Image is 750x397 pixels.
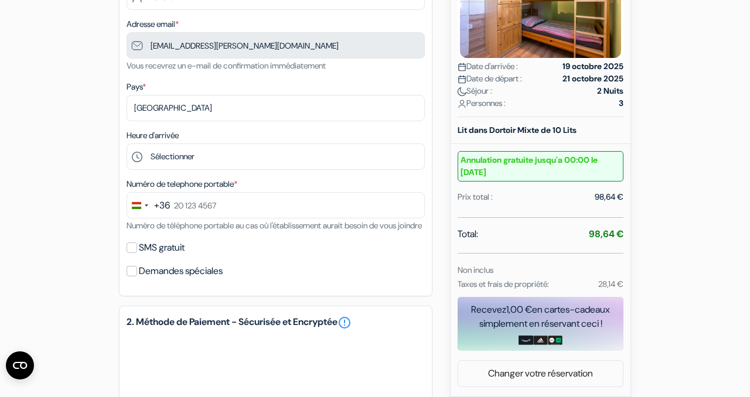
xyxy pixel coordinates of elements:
img: amazon-card-no-text.png [519,336,533,345]
div: +36 [154,198,170,213]
button: Change country, selected Hungary (+36) [127,193,170,218]
button: Ouvrir le widget CMP [6,351,34,379]
img: user_icon.svg [458,100,466,108]
small: 28,14 € [598,279,623,289]
span: 1,00 € [506,303,532,316]
label: SMS gratuit [139,239,185,256]
img: calendar.svg [458,75,466,84]
strong: 21 octobre 2025 [562,73,623,85]
div: Prix total : [458,191,493,203]
small: Non inclus [458,265,493,275]
strong: 98,64 € [589,228,623,240]
span: Séjour : [458,85,492,97]
small: Taxes et frais de propriété: [458,279,549,289]
div: Recevez en cartes-cadeaux simplement en réservant ceci ! [458,303,623,331]
img: calendar.svg [458,63,466,71]
strong: 3 [619,97,623,109]
h5: 2. Méthode de Paiement - Sécurisée et Encryptée [127,316,425,330]
strong: 2 Nuits [597,85,623,97]
strong: 19 octobre 2025 [562,60,623,73]
label: Pays [127,81,146,93]
label: Heure d'arrivée [127,129,179,142]
a: error_outline [337,316,352,330]
span: Date de départ : [458,73,522,85]
img: moon.svg [458,87,466,96]
b: Lit dans Dortoir Mixte de 10 Lits [458,125,577,135]
img: uber-uber-eats-card.png [548,336,562,345]
label: Adresse email [127,18,179,30]
small: Annulation gratuite jusqu'a 00:00 le [DATE] [458,151,623,182]
a: Changer votre réservation [458,362,623,385]
input: 20 123 4567 [127,192,425,218]
div: 98,64 € [595,191,623,203]
span: Total: [458,227,478,241]
label: Demandes spéciales [139,263,223,279]
img: adidas-card.png [533,336,548,345]
small: Numéro de téléphone portable au cas où l'établissement aurait besoin de vous joindre [127,220,422,231]
span: Date d'arrivée : [458,60,518,73]
span: Personnes : [458,97,506,109]
input: Entrer adresse e-mail [127,32,425,59]
label: Numéro de telephone portable [127,178,237,190]
small: Vous recevrez un e-mail de confirmation immédiatement [127,60,326,71]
